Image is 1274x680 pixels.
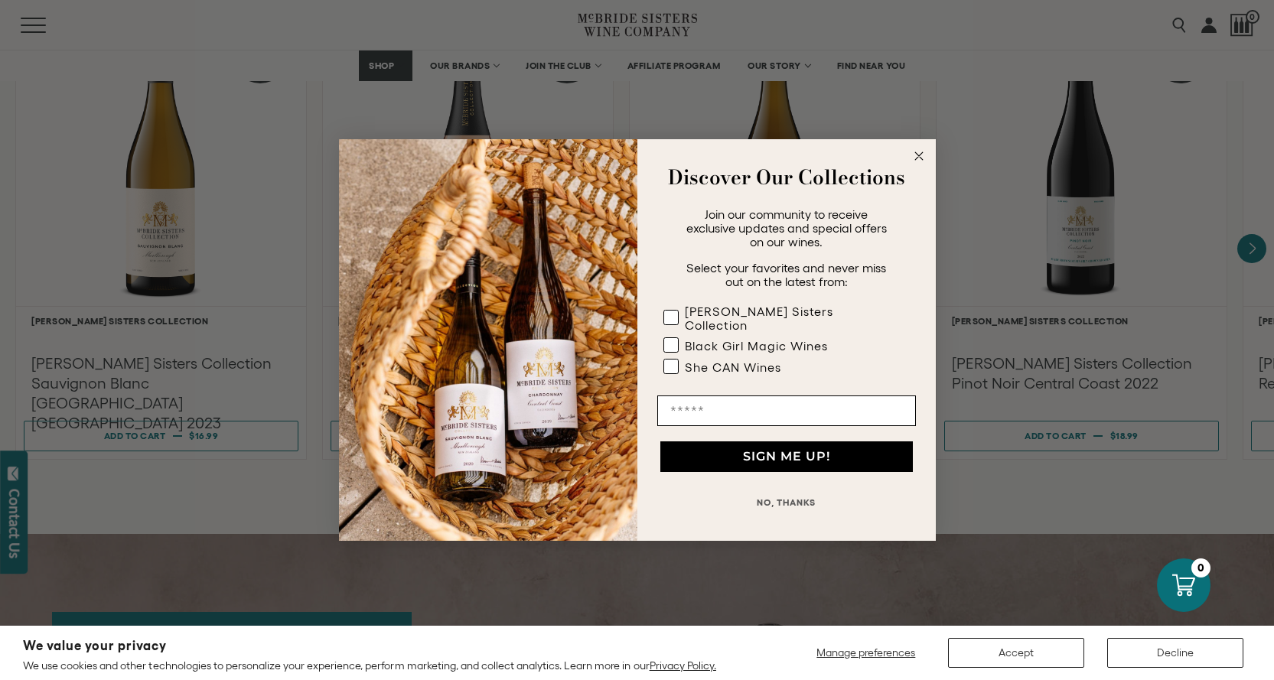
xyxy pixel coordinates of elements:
[685,360,781,374] div: She CAN Wines
[685,339,828,353] div: Black Girl Magic Wines
[1107,638,1243,668] button: Decline
[339,139,637,541] img: 42653730-7e35-4af7-a99d-12bf478283cf.jpeg
[816,646,915,659] span: Manage preferences
[23,659,716,672] p: We use cookies and other technologies to personalize your experience, perform marketing, and coll...
[23,639,716,652] h2: We value your privacy
[910,147,928,165] button: Close dialog
[668,162,905,192] strong: Discover Our Collections
[686,207,887,249] span: Join our community to receive exclusive updates and special offers on our wines.
[948,638,1084,668] button: Accept
[650,659,716,672] a: Privacy Policy.
[657,487,916,518] button: NO, THANKS
[807,638,925,668] button: Manage preferences
[660,441,913,472] button: SIGN ME UP!
[657,395,916,426] input: Email
[686,261,886,288] span: Select your favorites and never miss out on the latest from:
[685,304,885,332] div: [PERSON_NAME] Sisters Collection
[1191,558,1210,578] div: 0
